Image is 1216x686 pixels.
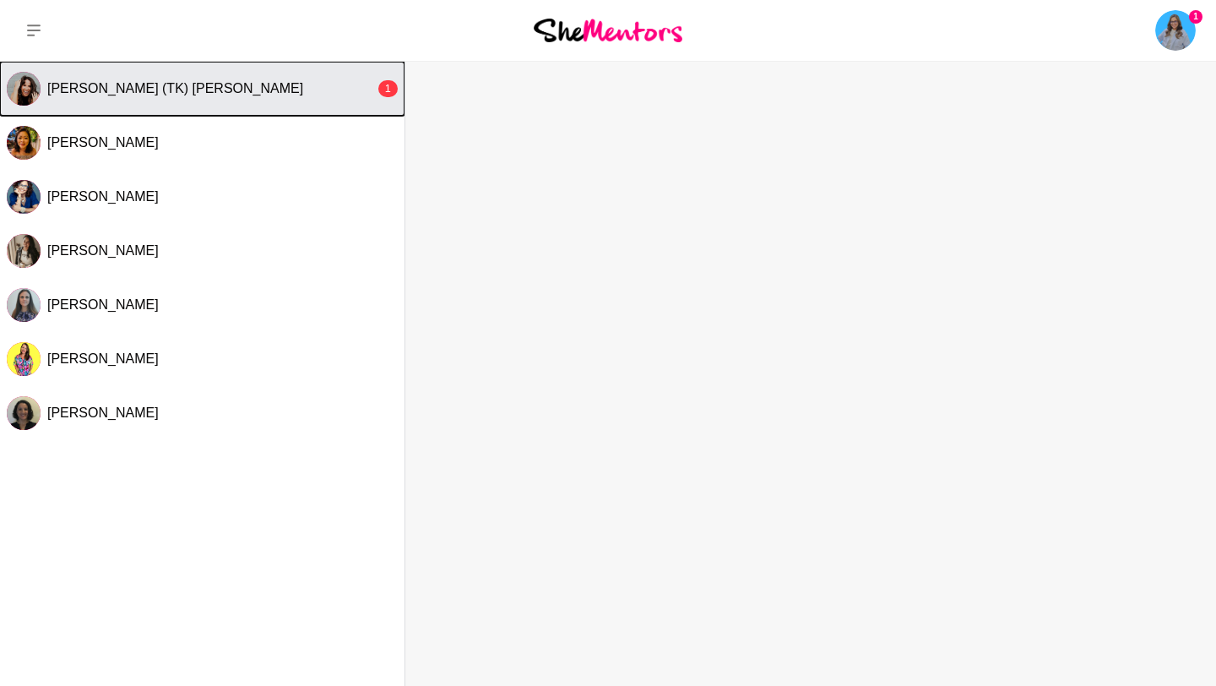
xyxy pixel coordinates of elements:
[47,135,159,150] span: [PERSON_NAME]
[7,396,41,430] div: Laila Punj
[47,297,159,312] span: [PERSON_NAME]
[7,126,41,160] img: F
[7,288,41,322] div: Alison Renwick
[7,180,41,214] img: A
[7,180,41,214] div: Amanda Ewin
[7,234,41,268] div: Christine Pietersz
[534,19,682,41] img: She Mentors Logo
[7,396,41,430] img: L
[7,72,41,106] div: Taliah-Kate (TK) Byron
[47,189,159,204] span: [PERSON_NAME]
[7,342,41,376] img: R
[47,351,159,366] span: [PERSON_NAME]
[378,80,398,97] div: 1
[1189,10,1202,24] span: 1
[47,406,159,420] span: [PERSON_NAME]
[7,72,41,106] img: T
[1155,10,1196,51] img: Mona Swarup
[7,126,41,160] div: Flora Chong
[47,243,159,258] span: [PERSON_NAME]
[7,288,41,322] img: A
[7,342,41,376] div: Roslyn Thompson
[7,234,41,268] img: C
[47,81,303,95] span: [PERSON_NAME] (TK) [PERSON_NAME]
[1155,10,1196,51] a: Mona Swarup1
